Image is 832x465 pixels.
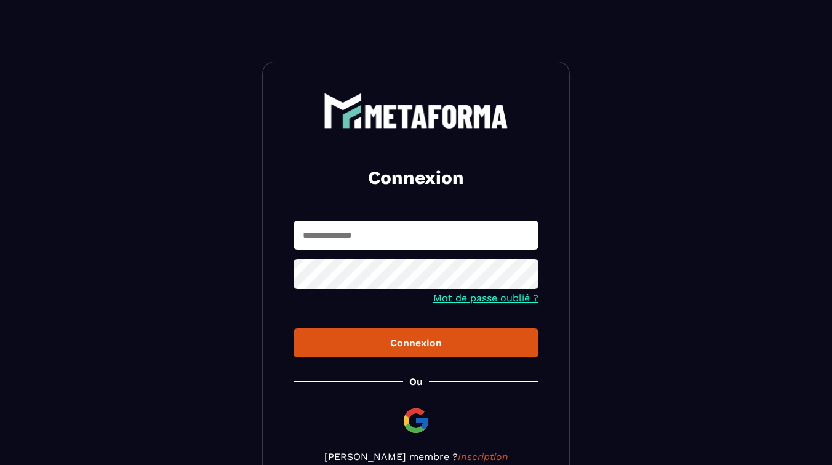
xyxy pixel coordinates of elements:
[303,337,529,349] div: Connexion
[401,406,431,435] img: google
[409,376,423,387] p: Ou
[458,451,508,463] a: Inscription
[308,165,524,190] h2: Connexion
[324,93,508,129] img: logo
[433,292,538,304] a: Mot de passe oublié ?
[294,451,538,463] p: [PERSON_NAME] membre ?
[294,93,538,129] a: logo
[294,328,538,357] button: Connexion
